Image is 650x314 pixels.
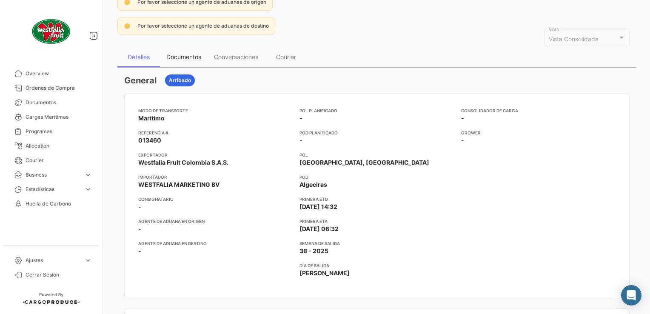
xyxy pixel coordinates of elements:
app-card-info-title: POD [299,174,454,180]
mat-select-trigger: Vista Consolidada [549,35,599,43]
div: Detalles [128,53,150,60]
span: Cerrar Sesión [26,271,92,279]
app-card-info-title: POL [299,151,454,158]
span: expand_more [84,186,92,193]
span: Por favor seleccione un agente de aduanas de destino [137,23,269,29]
span: Estadísticas [26,186,81,193]
app-card-info-title: POL Planificado [299,107,454,114]
div: Conversaciones [214,53,258,60]
app-card-info-title: Exportador [138,151,293,158]
a: Overview [7,66,95,81]
span: Business [26,171,81,179]
span: Marítimo [138,114,165,123]
span: - [461,136,464,145]
app-card-info-title: Modo de Transporte [138,107,293,114]
span: Courier [26,157,92,164]
a: Courier [7,153,95,168]
app-card-info-title: Consignatario [138,196,293,203]
span: Programas [26,128,92,135]
a: Órdenes de Compra [7,81,95,95]
span: 013460 [138,136,161,145]
span: [PERSON_NAME] [299,269,350,277]
span: 38 - 2025 [299,247,328,255]
span: - [138,225,141,233]
span: Allocation [26,142,92,150]
app-card-info-title: Consolidador de Carga [461,107,616,114]
app-card-info-title: Importador [138,174,293,180]
app-card-info-title: Semana de Salida [299,240,454,247]
span: - [299,136,302,145]
app-card-info-title: Agente de Aduana en Origen [138,218,293,225]
div: Abrir Intercom Messenger [621,285,641,305]
span: - [138,247,141,255]
div: Documentos [166,53,201,60]
img: client-50.png [30,10,72,53]
span: - [461,114,464,123]
span: Cargas Marítimas [26,113,92,121]
span: expand_more [84,171,92,179]
span: [DATE] 14:32 [299,203,337,211]
span: Huella de Carbono [26,200,92,208]
h3: General [124,74,157,86]
span: Ajustes [26,257,81,264]
a: Documentos [7,95,95,110]
a: Programas [7,124,95,139]
app-card-info-title: Primera ETA [299,218,454,225]
a: Cargas Marítimas [7,110,95,124]
span: Arribado [169,77,191,84]
a: Allocation [7,139,95,153]
span: [DATE] 06:32 [299,225,339,233]
app-card-info-title: Grower [461,129,616,136]
span: Overview [26,70,92,77]
span: - [299,114,302,123]
app-card-info-title: POD Planificado [299,129,454,136]
div: Courier [276,53,296,60]
span: expand_more [84,257,92,264]
span: [GEOGRAPHIC_DATA], [GEOGRAPHIC_DATA] [299,158,429,167]
span: Documentos [26,99,92,106]
span: Algeciras [299,180,327,189]
a: Huella de Carbono [7,197,95,211]
span: WESTFALIA MARKETING BV [138,180,220,189]
span: Westfalia Fruit Colombia S.A.S. [138,158,228,167]
span: Órdenes de Compra [26,84,92,92]
span: - [138,203,141,211]
app-card-info-title: Primera ETD [299,196,454,203]
app-card-info-title: Agente de Aduana en Destino [138,240,293,247]
app-card-info-title: Día de Salida [299,262,454,269]
app-card-info-title: Referencia # [138,129,293,136]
